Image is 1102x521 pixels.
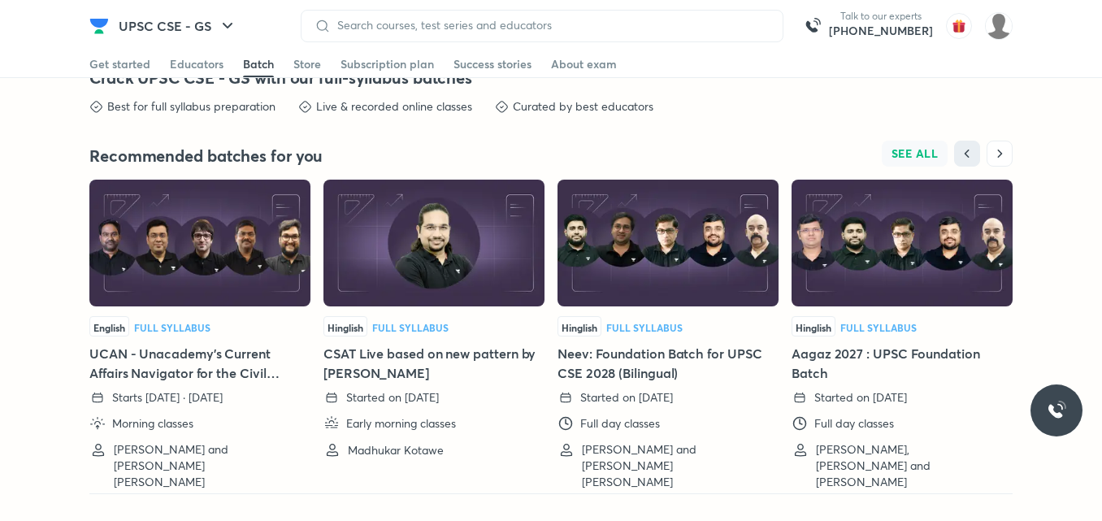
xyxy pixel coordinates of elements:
[346,415,456,432] p: Early morning classes
[792,344,1013,383] h5: Aagaz 2027 : UPSC Foundation Batch
[89,180,310,306] img: Thumbnail
[331,19,770,32] input: Search courses, test series and educators
[551,56,617,72] div: About exam
[946,13,972,39] img: avatar
[453,51,531,77] a: Success stories
[89,56,150,72] div: Get started
[293,56,321,72] div: Store
[882,141,948,167] button: SEE ALL
[816,441,1000,506] p: [PERSON_NAME], [PERSON_NAME] and [PERSON_NAME] [PERSON_NAME]
[107,98,275,115] p: Best for full syllabus preparation
[840,321,917,334] span: Full Syllabus
[328,321,363,334] span: Hinglish
[109,10,247,42] button: UPSC CSE - GS
[89,145,551,167] h4: Recommended batches for you
[582,441,766,490] p: [PERSON_NAME] and [PERSON_NAME] [PERSON_NAME]
[814,415,894,432] p: Full day classes
[89,67,1013,89] h4: Crack UPSC CSE - GS with our full-syllabus batches
[346,389,439,406] p: Started on [DATE]
[170,51,223,77] a: Educators
[89,344,310,383] h5: UCAN - Unacademy's Current Affairs Navigator for the Civil Services Examination
[453,56,531,72] div: Success stories
[348,442,444,458] p: Madhukar Kotawe
[792,180,1013,306] img: Thumbnail
[562,321,597,334] span: Hinglish
[814,389,907,406] p: Started on [DATE]
[293,51,321,77] a: Store
[606,321,683,334] span: Full Syllabus
[112,389,223,406] p: Starts [DATE] · [DATE]
[796,321,831,334] span: Hinglish
[558,180,779,306] img: Thumbnail
[134,321,210,334] span: Full Syllabus
[558,344,779,383] h5: Neev: Foundation Batch for UPSC CSE 2028 (Bilingual)
[341,51,434,77] a: Subscription plan
[89,51,150,77] a: Get started
[341,56,434,72] div: Subscription plan
[513,98,653,115] p: Curated by best educators
[93,321,125,334] span: English
[372,321,449,334] span: Full Syllabus
[1047,401,1066,420] img: ttu
[580,389,673,406] p: Started on [DATE]
[170,56,223,72] div: Educators
[243,56,274,72] div: Batch
[829,10,933,23] p: Talk to our experts
[89,16,109,36] img: Company Logo
[323,180,544,306] img: Thumbnail
[892,148,939,159] span: SEE ALL
[985,12,1013,40] img: Vivek
[580,415,660,432] p: Full day classes
[551,51,617,77] a: About exam
[243,51,274,77] a: Batch
[316,98,472,115] p: Live & recorded online classes
[323,344,544,383] h5: CSAT Live based on new pattern by [PERSON_NAME]
[829,23,933,39] a: [PHONE_NUMBER]
[112,415,193,432] p: Morning classes
[114,441,297,490] p: [PERSON_NAME] and [PERSON_NAME] [PERSON_NAME]
[796,10,829,42] img: call-us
